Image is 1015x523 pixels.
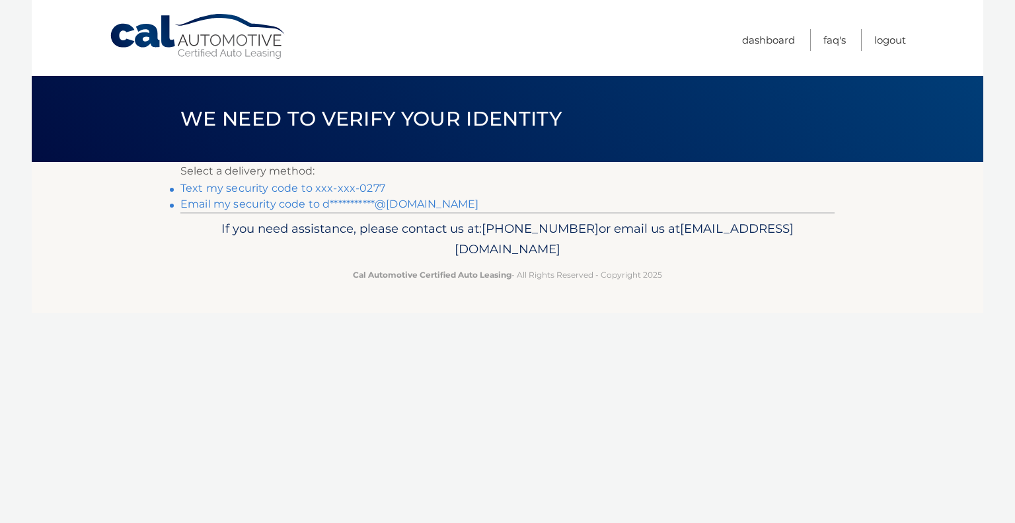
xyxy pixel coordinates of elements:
[353,270,511,280] strong: Cal Automotive Certified Auto Leasing
[742,29,795,51] a: Dashboard
[874,29,906,51] a: Logout
[823,29,846,51] a: FAQ's
[180,162,835,181] p: Select a delivery method:
[109,13,287,60] a: Cal Automotive
[482,221,599,236] span: [PHONE_NUMBER]
[189,268,826,282] p: - All Rights Reserved - Copyright 2025
[180,182,385,194] a: Text my security code to xxx-xxx-0277
[180,106,562,131] span: We need to verify your identity
[189,218,826,261] p: If you need assistance, please contact us at: or email us at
